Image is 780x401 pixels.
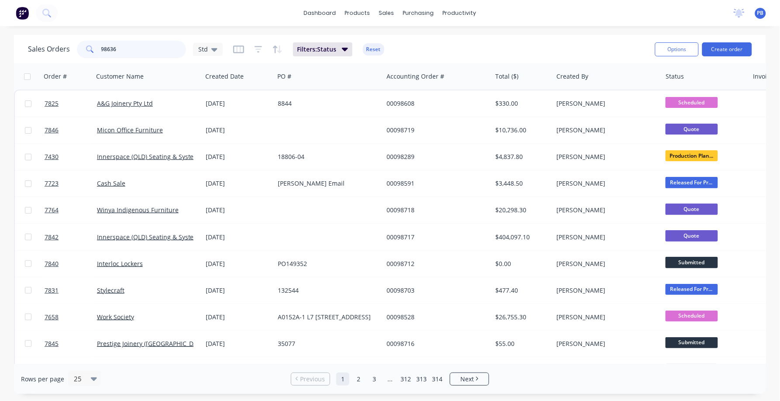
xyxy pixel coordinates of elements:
[206,313,271,321] div: [DATE]
[206,179,271,188] div: [DATE]
[45,251,97,277] a: 7840
[387,99,483,108] div: 00098608
[16,7,29,20] img: Factory
[300,375,325,384] span: Previous
[387,152,483,161] div: 00098289
[206,152,271,161] div: [DATE]
[44,72,67,81] div: Order #
[198,45,208,54] span: Std
[387,339,483,348] div: 00098716
[655,42,699,56] button: Options
[556,99,653,108] div: [PERSON_NAME]
[287,373,493,386] ul: Pagination
[556,206,653,214] div: [PERSON_NAME]
[496,179,547,188] div: $3,448.50
[97,259,143,268] a: Interloc Lockers
[556,152,653,161] div: [PERSON_NAME]
[97,152,224,161] a: Innerspace (QLD) Seating & Systems Pty Ltd
[45,286,59,295] span: 7831
[97,206,179,214] a: Winya Indigenous Furniture
[556,286,653,295] div: [PERSON_NAME]
[387,179,483,188] div: 00098591
[45,179,59,188] span: 7723
[278,313,375,321] div: A0152A-1 L7 [STREET_ADDRESS]
[278,259,375,268] div: PO149352
[278,99,375,108] div: 8844
[45,126,59,135] span: 7846
[387,72,444,81] div: Accounting Order #
[387,313,483,321] div: 00098528
[399,7,438,20] div: purchasing
[45,233,59,242] span: 7842
[666,150,718,161] span: Production Plan...
[97,179,125,187] a: Cash Sale
[387,126,483,135] div: 00098719
[460,375,474,384] span: Next
[21,375,64,384] span: Rows per page
[300,7,341,20] a: dashboard
[757,9,764,17] span: PB
[45,170,97,197] a: 7723
[375,7,399,20] div: sales
[206,206,271,214] div: [DATE]
[496,206,547,214] div: $20,298.30
[45,152,59,161] span: 7430
[666,284,718,295] span: Released For Pr...
[496,99,547,108] div: $330.00
[666,72,684,81] div: Status
[206,259,271,268] div: [DATE]
[278,179,375,188] div: [PERSON_NAME] Email
[293,42,352,56] button: Filters:Status
[45,313,59,321] span: 7658
[45,99,59,108] span: 7825
[97,286,124,294] a: Stylecraft
[97,339,229,348] a: Prestige Joinery ([GEOGRAPHIC_DATA]) Pty Ltd
[450,375,489,384] a: Next page
[399,373,412,386] a: Page 312
[556,233,653,242] div: [PERSON_NAME]
[666,311,718,321] span: Scheduled
[556,126,653,135] div: [PERSON_NAME]
[431,373,444,386] a: Page 314
[368,373,381,386] a: Page 3
[45,339,59,348] span: 7845
[352,373,365,386] a: Page 2
[297,45,337,54] span: Filters: Status
[556,313,653,321] div: [PERSON_NAME]
[45,277,97,304] a: 7831
[666,124,718,135] span: Quote
[666,204,718,214] span: Quote
[278,339,375,348] div: 35077
[496,286,547,295] div: $477.40
[387,286,483,295] div: 00098703
[496,313,547,321] div: $26,755.30
[278,152,375,161] div: 18806-04
[45,331,97,357] a: 7845
[496,339,547,348] div: $55.00
[387,206,483,214] div: 00098718
[666,337,718,348] span: Submitted
[45,90,97,117] a: 7825
[341,7,375,20] div: products
[97,126,163,134] a: Micon Office Furniture
[666,177,718,188] span: Released For Pr...
[206,99,271,108] div: [DATE]
[206,126,271,135] div: [DATE]
[496,126,547,135] div: $10,736.00
[277,72,291,81] div: PO #
[291,375,330,384] a: Previous page
[97,99,153,107] a: A&G Joinery Pty Ltd
[206,339,271,348] div: [DATE]
[206,286,271,295] div: [DATE]
[45,224,97,250] a: 7842
[702,42,752,56] button: Create order
[205,72,244,81] div: Created Date
[336,373,349,386] a: Page 1 is your current page
[383,373,397,386] a: Jump forward
[101,41,186,58] input: Search...
[496,72,519,81] div: Total ($)
[556,179,653,188] div: [PERSON_NAME]
[387,259,483,268] div: 00098712
[496,152,547,161] div: $4,837.80
[45,259,59,268] span: 7840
